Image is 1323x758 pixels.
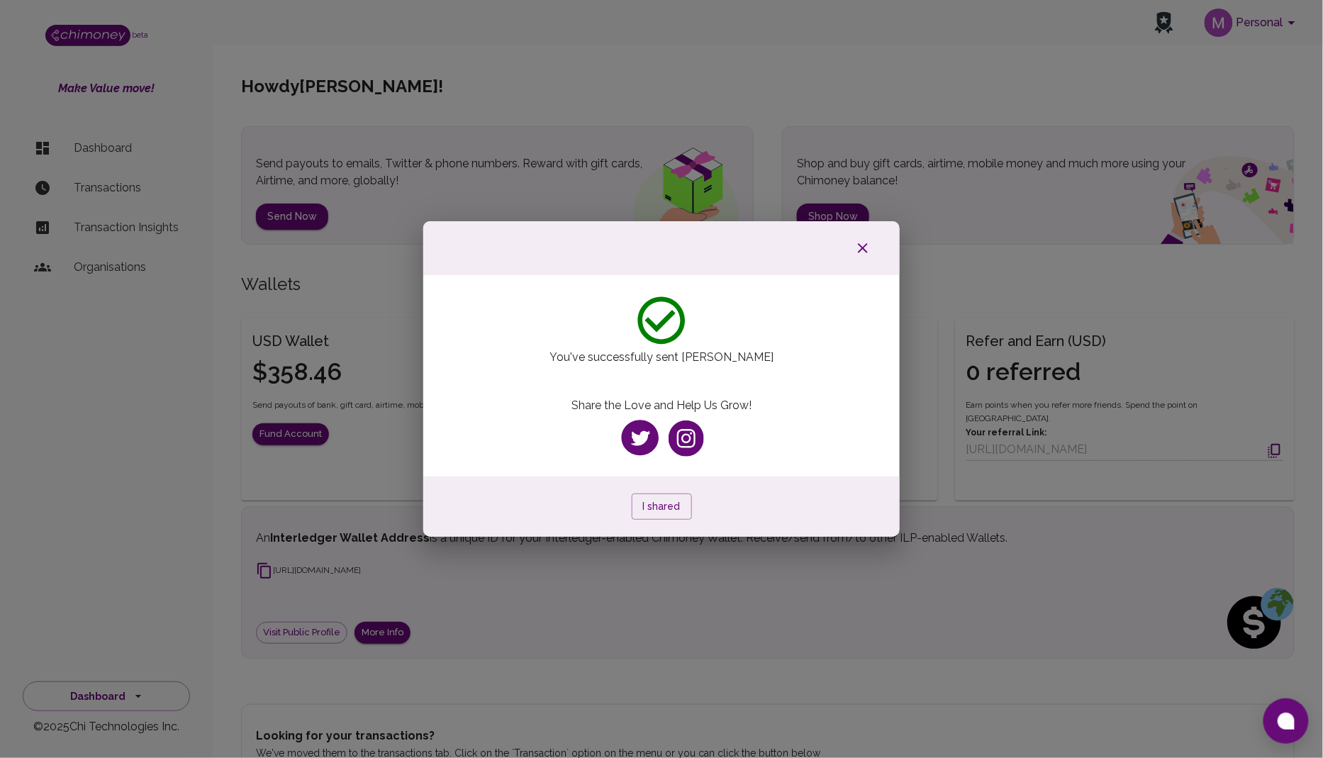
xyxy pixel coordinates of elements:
img: instagram [669,420,704,457]
div: Share the Love and Help Us Grow! [440,380,883,462]
button: I shared [632,494,692,520]
p: You've successfully sent [PERSON_NAME] [423,349,900,366]
button: Open chat window [1263,698,1309,744]
img: twitter [619,418,661,459]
